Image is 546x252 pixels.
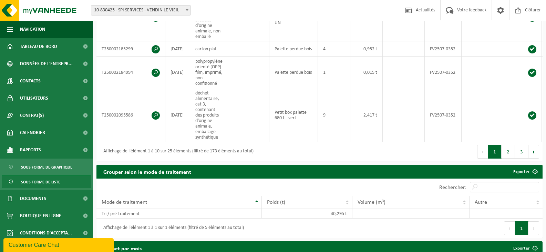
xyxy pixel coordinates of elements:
iframe: chat widget [3,237,115,252]
td: polypropylène orienté (OPP) film, imprimé, non-confitionné [190,57,228,88]
td: T250002095586 [96,88,165,142]
td: 0,952 t [350,41,383,57]
h2: Grouper selon le mode de traitement [96,165,198,178]
span: Sous forme de liste [21,175,60,189]
td: [DATE] [165,41,190,57]
td: déchet alimentaire, cat 3, contenant des produits d'origine animale, emballage synthétique [190,88,228,142]
td: carton plat [190,41,228,57]
span: Tableau de bord [20,38,57,55]
td: 9 [318,88,350,142]
td: Palette perdue bois [269,41,318,57]
td: Petit box palette 680 L - vert [269,88,318,142]
button: Next [528,221,539,235]
div: Affichage de l'élément 1 à 10 sur 25 éléments (filtré de 173 éléments au total) [100,145,254,158]
a: Sous forme de graphique [2,160,91,173]
span: Contrat(s) [20,107,44,124]
span: Rapports [20,141,41,159]
td: 40,295 t [262,209,352,219]
span: Contacts [20,72,41,90]
span: Volume (m³) [358,200,385,205]
a: Sous forme de liste [2,175,91,188]
span: Autre [475,200,487,205]
td: 1 [318,57,350,88]
td: FV2507-0352 [425,57,462,88]
td: 4 [318,41,350,57]
span: Poids (t) [267,200,285,205]
span: 10-830425 - SPI SERVICES - VENDIN LE VIEIL [91,5,191,16]
button: Previous [477,145,488,159]
button: 1 [488,145,502,159]
span: Navigation [20,21,45,38]
button: Next [528,145,539,159]
td: FV2507-0352 [425,41,462,57]
a: Exporter [508,165,542,179]
td: 0,015 t [350,57,383,88]
span: Données de l'entrepr... [20,55,73,72]
div: Affichage de l'élément 1 à 1 sur 1 éléments (filtré de 5 éléments au total) [100,222,244,234]
span: 10-830425 - SPI SERVICES - VENDIN LE VIEIL [91,6,190,15]
td: Tri / pré-traitement [96,209,262,219]
span: Boutique en ligne [20,207,61,224]
span: Sous forme de graphique [21,161,72,174]
td: FV2507-0352 [425,88,462,142]
td: [DATE] [165,57,190,88]
td: Palette perdue bois [269,57,318,88]
span: Calendrier [20,124,45,141]
span: Documents [20,190,46,207]
button: Previous [504,221,515,235]
span: Utilisateurs [20,90,48,107]
label: Rechercher: [439,185,466,190]
span: Conditions d'accepta... [20,224,72,242]
td: 2,417 t [350,88,383,142]
button: 1 [515,221,528,235]
td: [DATE] [165,88,190,142]
span: Mode de traitement [102,200,147,205]
button: 3 [515,145,528,159]
button: 2 [502,145,515,159]
td: T250002184994 [96,57,165,88]
td: T250002185299 [96,41,165,57]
